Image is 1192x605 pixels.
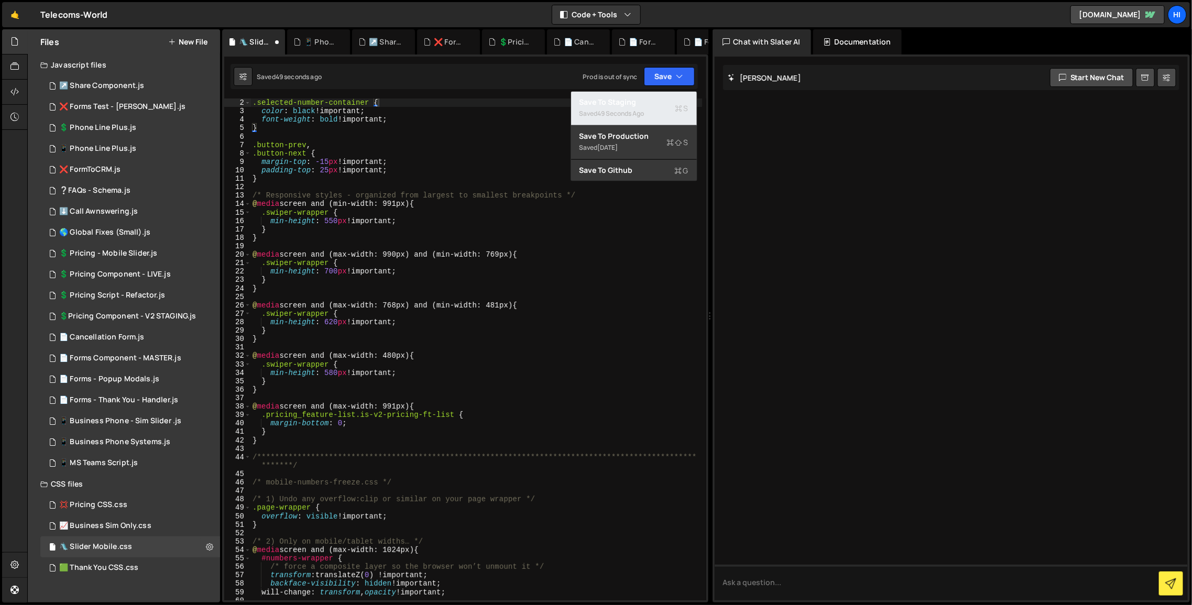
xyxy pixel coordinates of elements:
[40,96,220,117] div: 7158/22340.js
[59,270,171,279] div: 💲 Pricing Component - LIVE.js
[28,474,220,494] div: CSS files
[59,375,159,384] div: 📄 Forms - Popup Modals.js
[224,98,251,107] div: 2
[224,369,251,377] div: 34
[224,343,251,351] div: 31
[40,432,220,453] div: 7158/21517.js
[59,395,178,405] div: 📄 Forms - Thank You - Handler.js
[40,159,220,180] div: 7158/22493.js
[224,419,251,427] div: 40
[579,107,688,120] div: Saved
[59,563,138,573] div: 🟩 Thank You CSS.css
[59,542,132,552] div: 🛝 Slider Mobile.css
[224,521,251,529] div: 51
[598,109,644,118] div: 49 seconds ago
[224,436,251,445] div: 42
[224,503,251,512] div: 49
[224,124,251,132] div: 5
[59,186,130,195] div: ❔FAQs - Schema.js
[224,470,251,478] div: 45
[224,200,251,208] div: 14
[40,494,220,515] div: 7158/20638.css
[369,37,402,47] div: ↗️ Share Component.js
[552,5,640,24] button: Code + Tools
[59,102,185,112] div: ❌ Forms Test - [PERSON_NAME].js
[40,117,220,138] div: 7158/47524.js
[59,521,151,531] div: 📈 Business Sim Only.css
[224,427,251,436] div: 41
[224,335,251,343] div: 30
[1050,68,1133,87] button: Start new chat
[59,81,144,91] div: ↗️ Share Component.js
[40,75,220,96] div: 7158/42337.js
[224,495,251,503] div: 48
[224,217,251,225] div: 16
[224,394,251,402] div: 37
[694,37,727,47] div: 📄 Forms - Thank You - Handler.js
[571,160,697,181] button: Save to GithubG
[59,458,138,468] div: 📱 MS Teams Script.js
[434,37,467,47] div: ❌ Forms Test - [PERSON_NAME].js
[276,72,322,81] div: 49 seconds ago
[28,54,220,75] div: Javascript files
[224,115,251,124] div: 4
[499,37,532,47] div: 💲Pricing Component - V2 STAGING.js
[571,92,697,126] button: Save to StagingS Saved49 seconds ago
[224,267,251,276] div: 22
[59,228,150,237] div: 🌎 Global Fixes (Small).js
[40,264,220,285] div: 7158/14556.js
[813,29,902,54] div: Documentation
[224,377,251,386] div: 35
[224,133,251,141] div: 6
[59,500,127,510] div: 💢 Pricing CSS.css
[728,73,801,83] h2: [PERSON_NAME]
[40,557,220,578] div: 7158/26417.css
[59,144,136,153] div: 📱 Phone Line Plus.js
[40,8,107,21] div: Telecoms-World
[224,579,251,588] div: 58
[224,158,251,166] div: 9
[224,537,251,546] div: 53
[629,37,662,47] div: 📄 Forms - Popup Modals.js
[224,326,251,335] div: 29
[598,143,618,152] div: [DATE]
[40,348,220,369] div: 7158/19021.js
[224,234,251,242] div: 18
[579,131,688,141] div: Save to Production
[239,37,272,47] div: 🛝 Slider Mobile.css
[579,97,688,107] div: Save to Staging
[257,72,322,81] div: Saved
[59,123,136,133] div: 💲 Phone Line Plus.js
[224,208,251,217] div: 15
[59,416,181,426] div: 📱 Business Phone - Sim Slider .js
[59,354,181,363] div: 📄 Forms Component - MASTER.js
[168,38,207,46] button: New File
[224,478,251,487] div: 46
[40,138,220,159] div: 7158/47955.js
[224,191,251,200] div: 13
[40,536,220,557] div: 7158/26695.css
[224,529,251,537] div: 52
[40,515,220,536] div: 7158/42062.css
[2,2,28,27] a: 🤙
[304,37,337,47] div: 📱 Phone Line Plus.js
[40,285,220,306] div: 7158/31009.js
[40,411,220,432] div: 7158/21323.js
[1070,5,1165,24] a: [DOMAIN_NAME]
[224,386,251,394] div: 36
[40,390,220,411] div: 7158/19460.js
[713,29,811,54] div: Chat with Slater AI
[40,243,220,264] div: 7158/26222.js
[571,126,697,160] button: Save to ProductionS Saved[DATE]
[59,165,121,174] div: ❌ FormToCRM.js
[59,249,157,258] div: 💲 Pricing - Mobile Slider.js
[224,318,251,326] div: 28
[1168,5,1187,24] a: Hi
[59,291,165,300] div: 💲 Pricing Script - Refactor.js
[40,369,220,390] div: 7158/19834.js
[224,360,251,369] div: 33
[224,301,251,310] div: 26
[579,165,688,175] div: Save to Github
[224,487,251,495] div: 47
